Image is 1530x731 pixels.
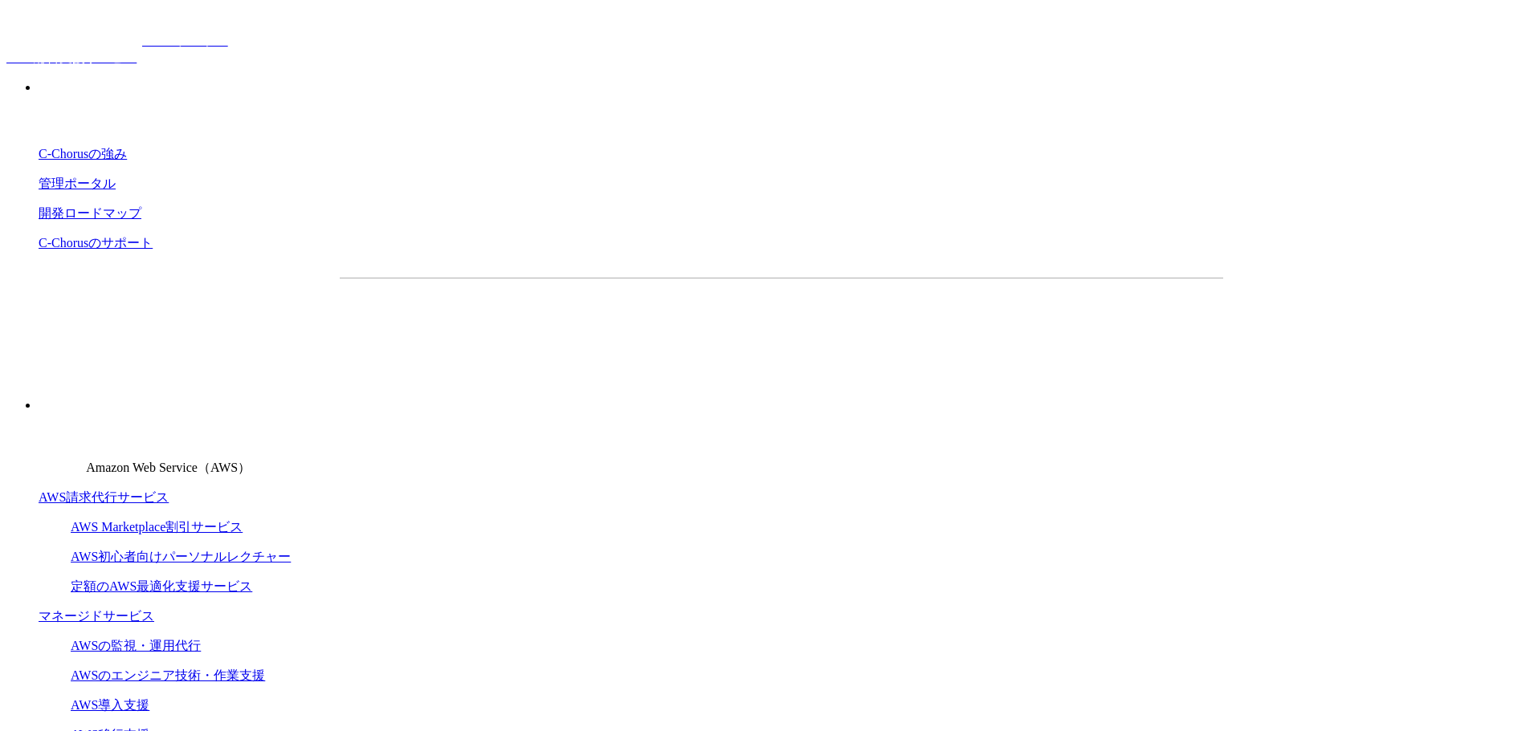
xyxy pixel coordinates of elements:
a: 資料を請求する [515,304,773,344]
a: マネージドサービス [39,609,154,623]
a: AWS導入支援 [71,698,149,712]
a: AWS総合支援サービス C-Chorus NHN テコラスAWS総合支援サービス [6,34,228,64]
a: まずは相談する [789,304,1048,344]
span: Amazon Web Service（AWS） [86,461,251,474]
a: AWSのエンジニア技術・作業支援 [71,668,265,682]
p: サービス [39,397,1524,414]
a: 開発ロードマップ [39,206,141,220]
a: 管理ポータル [39,177,116,190]
img: Amazon Web Service（AWS） [39,427,84,472]
a: C-Chorusの強み [39,147,127,160]
a: AWS請求代行サービス [39,490,169,504]
a: AWS Marketplace割引サービス [71,520,243,534]
a: AWS初心者向けパーソナルレクチャー [71,550,291,563]
a: AWSの監視・運用代行 [71,639,201,652]
a: 定額のAWS最適化支援サービス [71,579,252,593]
p: 強み [39,79,1524,96]
a: C-Chorusのサポート [39,236,153,250]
